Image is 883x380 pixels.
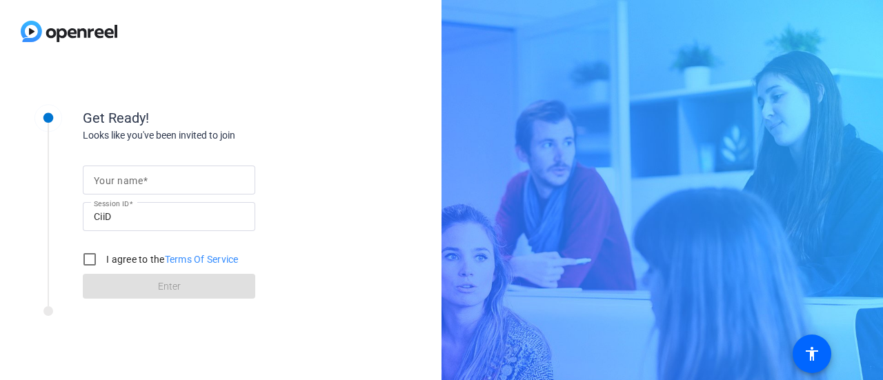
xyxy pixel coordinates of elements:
label: I agree to the [103,252,239,266]
mat-icon: accessibility [804,346,820,362]
mat-label: Session ID [94,199,129,208]
mat-label: Your name [94,175,143,186]
a: Terms Of Service [165,254,239,265]
div: Get Ready! [83,108,359,128]
div: Looks like you've been invited to join [83,128,359,143]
